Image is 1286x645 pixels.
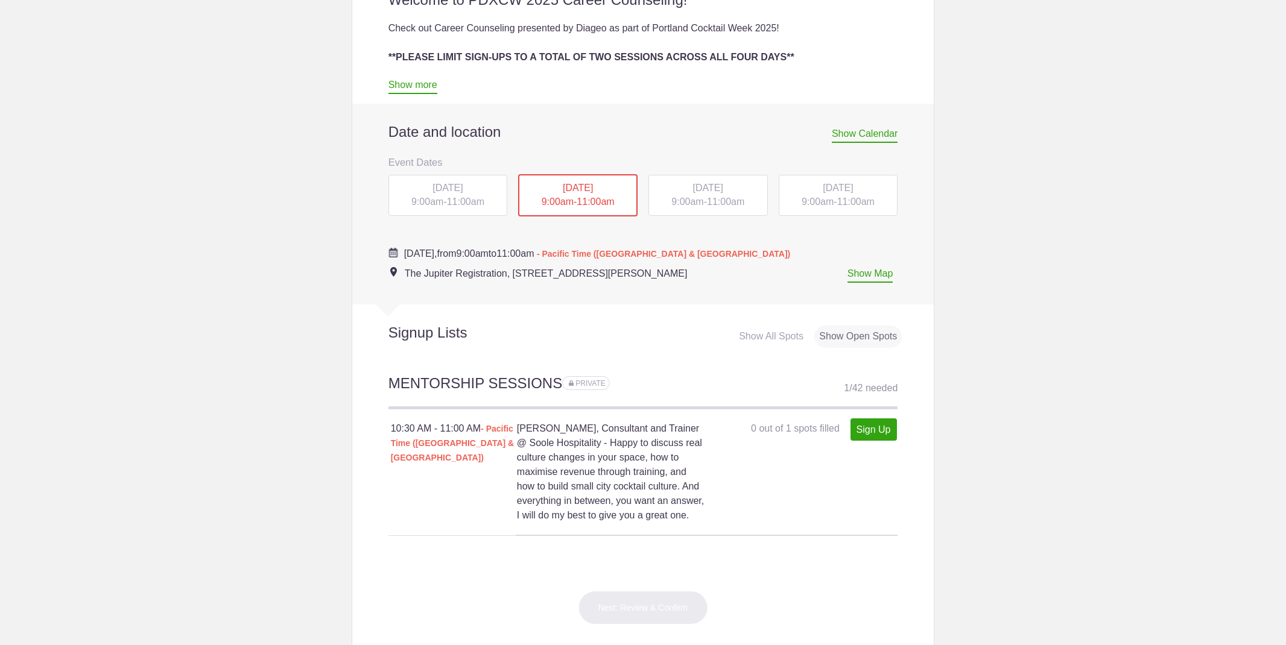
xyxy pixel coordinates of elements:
[693,183,723,193] span: [DATE]
[837,197,875,207] span: 11:00am
[850,418,897,441] a: Sign Up
[517,421,706,523] h4: [PERSON_NAME], Consultant and Trainer @ Soole Hospitality - Happy to discuss real culture changes...
[542,197,574,207] span: 9:00am
[537,249,790,259] span: - Pacific Time ([GEOGRAPHIC_DATA] & [GEOGRAPHIC_DATA])
[751,423,840,433] span: 0 out of 1 spots filled
[432,183,463,193] span: [DATE]
[447,197,484,207] span: 11:00am
[391,421,517,465] div: 10:30 AM - 11:00 AM
[456,248,488,259] span: 9:00am
[569,379,606,388] span: Sign ups for this sign up list are private. Your sign up will be visible only to you and the even...
[569,380,574,386] img: Lock
[671,197,703,207] span: 9:00am
[823,183,853,193] span: [DATE]
[802,197,834,207] span: 9:00am
[352,324,546,342] h2: Signup Lists
[388,175,508,216] div: -
[496,248,534,259] span: 11:00am
[832,128,898,143] span: Show Calendar
[518,174,638,216] div: -
[779,175,898,216] div: -
[707,197,744,207] span: 11:00am
[847,268,893,283] a: Show Map
[844,379,898,397] div: 1 42 needed
[778,174,899,216] button: [DATE] 9:00am-11:00am
[388,373,898,407] h2: MENTORSHIP SESSIONS
[577,197,614,207] span: 11:00am
[388,248,398,257] img: Cal purple
[388,64,898,93] div: We are trying to accommodate as many folks as possible to get the opportunity to connect with a m...
[388,153,898,171] h3: Event Dates
[578,591,708,625] button: Next: Review & Confirm
[563,183,593,193] span: [DATE]
[575,379,606,388] span: PRIVATE
[388,123,898,141] h2: Date and location
[404,248,791,259] span: from to
[391,424,515,462] span: - Pacific Time ([GEOGRAPHIC_DATA] & [GEOGRAPHIC_DATA])
[518,174,638,217] button: [DATE] 9:00am-11:00am
[404,248,437,259] span: [DATE],
[388,21,898,36] div: Check out Career Counseling presented by Diageo as part of Portland Cocktail Week 2025!
[734,326,808,348] div: Show All Spots
[648,175,768,216] div: -
[388,174,508,216] button: [DATE] 9:00am-11:00am
[405,268,688,278] span: The Jupiter Registration, [STREET_ADDRESS][PERSON_NAME]
[849,383,852,393] span: /
[648,174,768,216] button: [DATE] 9:00am-11:00am
[388,52,794,62] strong: **PLEASE LIMIT SIGN-UPS TO A TOTAL OF TWO SESSIONS ACROSS ALL FOUR DAYS**
[411,197,443,207] span: 9:00am
[390,267,397,277] img: Event location
[814,326,902,348] div: Show Open Spots
[388,80,437,94] a: Show more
